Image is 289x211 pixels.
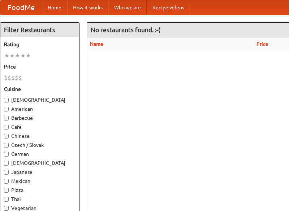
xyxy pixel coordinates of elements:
li: $ [18,74,22,82]
input: Cafe [4,125,9,129]
label: Japanese [4,168,76,176]
input: Barbecue [4,116,9,120]
li: $ [15,74,18,82]
a: Name [90,41,103,47]
li: $ [11,74,15,82]
label: Thai [4,195,76,203]
li: ★ [15,52,20,60]
a: FoodMe [0,0,42,15]
h5: Cuisine [4,85,76,93]
label: German [4,150,76,158]
input: Mexican [4,179,9,184]
label: Barbecue [4,114,76,122]
input: [DEMOGRAPHIC_DATA] [4,98,9,102]
a: Price [256,41,268,47]
input: Thai [4,197,9,202]
input: Czech / Slovak [4,143,9,148]
li: ★ [4,52,9,60]
label: Mexican [4,177,76,185]
input: Vegetarian [4,206,9,211]
input: [DEMOGRAPHIC_DATA] [4,161,9,166]
input: American [4,107,9,111]
ng-pluralize: No restaurants found. :-( [91,26,160,33]
a: Home [42,0,67,15]
a: Recipe videos [147,0,190,15]
li: ★ [26,52,31,60]
a: Who we are [108,0,147,15]
label: [DEMOGRAPHIC_DATA] [4,159,76,167]
h4: Filter Restaurants [0,23,79,37]
input: German [4,152,9,157]
h5: Price [4,63,76,70]
label: Czech / Slovak [4,141,76,149]
label: [DEMOGRAPHIC_DATA] [4,96,76,104]
label: Pizza [4,186,76,194]
label: American [4,105,76,113]
a: How it works [67,0,108,15]
input: Japanese [4,170,9,175]
h5: Rating [4,41,76,48]
label: Chinese [4,132,76,140]
li: $ [8,74,11,82]
input: Chinese [4,134,9,139]
li: ★ [20,52,26,60]
label: Cafe [4,123,76,131]
li: ★ [9,52,15,60]
li: $ [4,74,8,82]
input: Pizza [4,188,9,193]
